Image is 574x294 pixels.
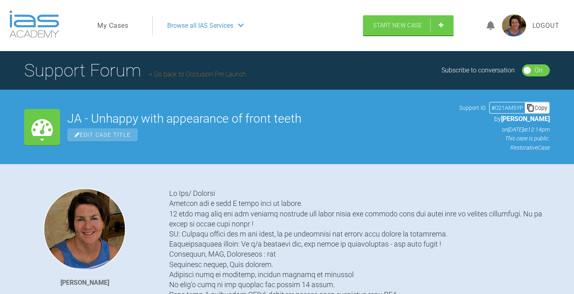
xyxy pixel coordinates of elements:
[60,278,109,288] div: [PERSON_NAME]
[149,70,246,78] a: Go back to Occlusion Pre Launch
[67,128,138,142] span: Edit Case Title
[167,21,233,31] span: Browse all IAS Services
[459,125,550,134] p: on [DATE] at 12:14pm
[363,15,454,35] a: Start New Case
[9,10,59,38] img: logo-light.3e3ef733.png
[459,103,486,112] span: Support ID
[459,143,550,152] p: Restorative Case
[533,21,559,31] a: Logout
[373,22,422,29] span: Start New Case
[459,134,550,143] p: This case is public.
[525,103,549,113] div: Copy
[67,113,452,125] h2: JA - Unhappy with appearance of front teeth
[459,114,550,124] p: by
[24,56,246,84] h1: Support Forum
[441,65,515,76] div: Subscribe to conversation
[490,103,525,112] div: # O21AM5YP
[97,21,128,31] a: My Cases
[535,65,543,76] div: On
[502,14,526,37] img: profile.png
[501,115,550,123] span: [PERSON_NAME]
[44,188,126,270] img: Margaret De Verteuil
